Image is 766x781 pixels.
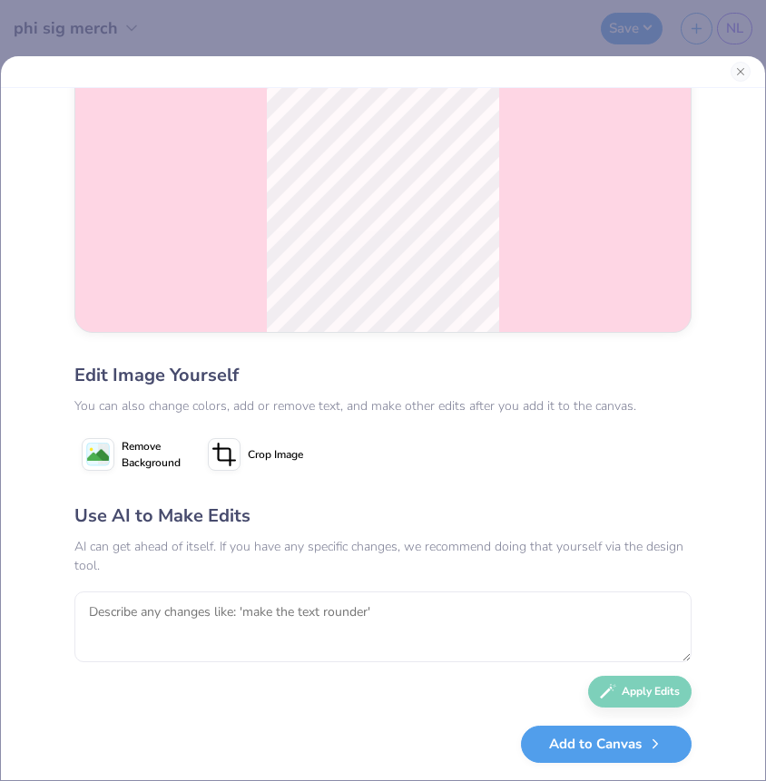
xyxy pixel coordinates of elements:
button: Remove Background [74,432,188,477]
button: Add to Canvas [521,726,692,763]
span: Remove Background [122,438,181,471]
div: Edit Image Yourself [74,362,692,389]
button: Crop Image [201,432,314,477]
button: Close [731,62,751,82]
div: You can also change colors, add or remove text, and make other edits after you add it to the canvas. [74,396,692,415]
div: AI can get ahead of itself. If you have any specific changes, we recommend doing that yourself vi... [74,537,692,575]
span: Crop Image [248,446,303,463]
div: Use AI to Make Edits [74,503,692,530]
